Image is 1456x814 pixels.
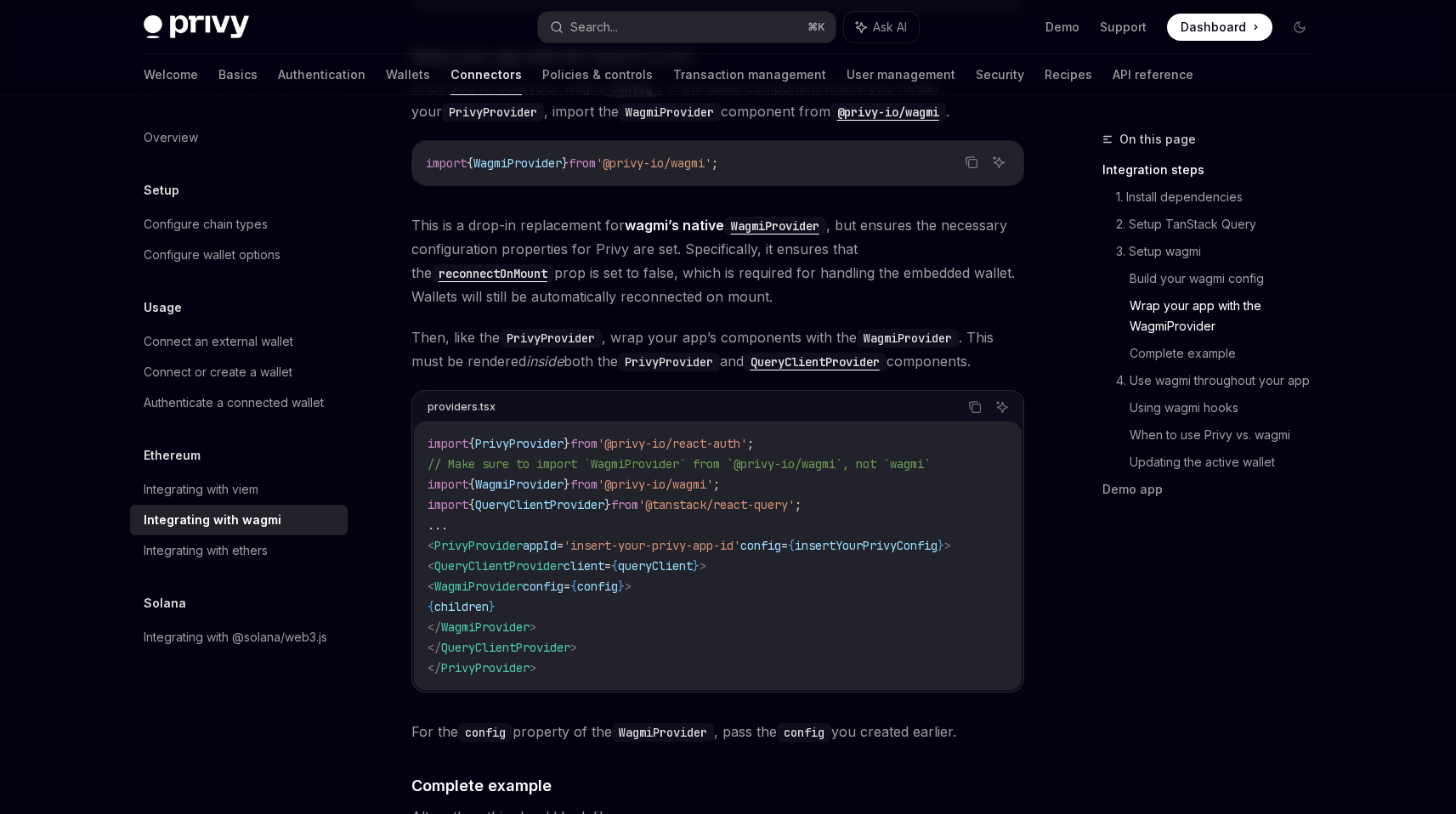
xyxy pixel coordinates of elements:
[604,558,611,574] span: =
[830,103,946,122] code: @privy-io/wagmi
[144,510,281,530] div: Integrating with wagmi
[744,353,887,371] code: QueryClientProvider
[1116,184,1327,211] a: 1. Install dependencies
[1100,19,1147,36] a: Support
[538,12,836,42] button: Search...⌘K
[428,497,468,512] span: import
[604,497,611,512] span: }
[938,538,944,553] span: }
[130,209,348,240] a: Configure chain types
[564,558,604,574] span: client
[434,599,489,614] span: children
[475,497,604,512] span: QueryClientProvider
[1130,292,1327,340] a: Wrap your app with the WagmiProvider
[564,477,570,492] span: }
[144,54,198,95] a: Welcome
[130,357,348,387] a: Connect or create a wallet
[526,353,564,370] em: inside
[428,640,441,655] span: </
[611,497,638,512] span: from
[144,331,293,352] div: Connect an external wallet
[1130,265,1327,292] a: Build your wagmi config
[428,599,434,614] span: {
[411,325,1024,373] span: Then, like the , wrap your app’s components with the . This must be rendered both the and compone...
[598,477,713,492] span: '@privy-io/wagmi'
[386,54,430,95] a: Wallets
[144,214,268,235] div: Configure chain types
[475,436,564,451] span: PrivyProvider
[468,497,475,512] span: {
[1130,421,1327,449] a: When to use Privy vs. wagmi
[777,723,831,742] code: config
[432,264,554,283] code: reconnectOnMount
[1286,14,1313,41] button: Toggle dark mode
[976,54,1024,95] a: Security
[530,619,536,635] span: >
[625,217,826,234] a: wagmi’s nativeWagmiProvider
[130,622,348,653] a: Integrating with @solana/web3.js
[144,393,324,413] div: Authenticate a connected wallet
[747,436,754,451] span: ;
[964,396,986,418] button: Copy the contents from the code block
[1102,476,1327,503] a: Demo app
[673,54,826,95] a: Transaction management
[1045,19,1079,36] a: Demo
[1130,340,1327,367] a: Complete example
[426,155,467,171] span: import
[278,54,365,95] a: Authentication
[130,505,348,535] a: Integrating with wagmi
[724,217,826,235] code: WagmiProvider
[523,538,557,553] span: appId
[428,619,441,635] span: </
[598,436,747,451] span: '@privy-io/react-auth'
[467,155,473,171] span: {
[713,477,720,492] span: ;
[144,362,292,382] div: Connect or create a wallet
[562,155,569,171] span: }
[618,558,693,574] span: queryClient
[411,720,1024,743] span: For the property of the , pass the you created earlier.
[411,213,1024,308] span: This is a drop-in replacement for , but ensures the necessary configuration properties for Privy ...
[557,538,564,553] span: =
[428,660,441,676] span: </
[130,240,348,270] a: Configure wallet options
[873,19,907,36] span: Ask AI
[1102,156,1327,184] a: Integration steps
[564,436,570,451] span: }
[130,474,348,505] a: Integrating with viem
[1045,54,1092,95] a: Recipes
[570,17,618,37] div: Search...
[411,76,1024,123] span: Once you’ve built your wagmi , in the same component where you render your , import the component...
[130,387,348,418] a: Authenticate a connected wallet
[468,436,475,451] span: {
[611,558,618,574] span: {
[795,538,938,553] span: insertYourPrivyConfig
[1116,238,1327,265] a: 3. Setup wagmi
[564,579,570,594] span: =
[441,640,570,655] span: QueryClientProvider
[473,155,562,171] span: WagmiProvider
[700,558,706,574] span: >
[857,329,959,348] code: WagmiProvider
[638,497,795,512] span: '@tanstack/react-query'
[596,155,711,171] span: '@privy-io/wagmi'
[130,326,348,357] a: Connect an external wallet
[781,538,788,553] span: =
[1130,449,1327,476] a: Updating the active wallet
[788,538,795,553] span: {
[442,103,544,122] code: PrivyProvider
[441,660,530,676] span: PrivyProvider
[450,54,522,95] a: Connectors
[144,245,280,265] div: Configure wallet options
[144,15,249,39] img: dark logo
[744,353,887,370] a: QueryClientProvider
[570,436,598,451] span: from
[577,579,618,594] span: config
[960,151,983,173] button: Copy the contents from the code block
[612,723,714,742] code: WagmiProvider
[625,579,632,594] span: >
[564,538,740,553] span: 'insert-your-privy-app-id'
[411,774,552,797] span: Complete example
[144,479,258,500] div: Integrating with viem
[432,264,554,281] a: reconnectOnMount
